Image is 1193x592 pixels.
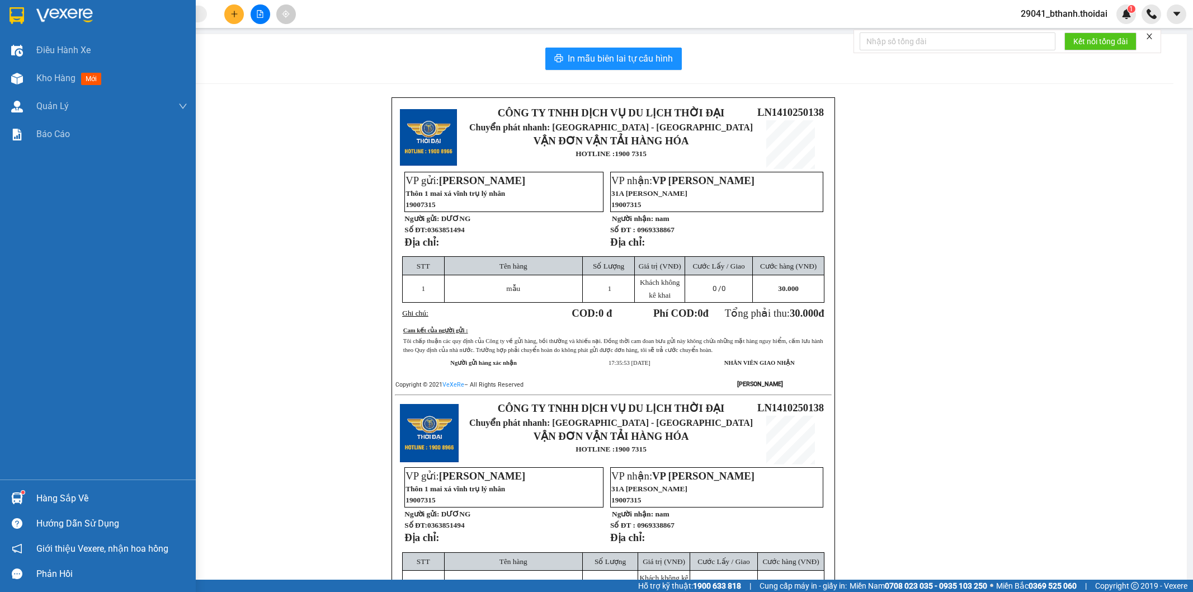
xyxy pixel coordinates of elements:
img: warehouse-icon [11,492,23,504]
span: Hỗ trợ kỹ thuật: [638,580,741,592]
span: 29041_bthanh.thoidai [1012,7,1116,21]
span: 1 [1129,5,1133,13]
span: mẫu [506,284,520,293]
span: 0 đ [598,307,612,319]
span: [PERSON_NAME] [439,175,525,186]
span: down [178,102,187,111]
span: Số Lượng [593,262,624,270]
span: 0363851494 [427,225,465,234]
span: plus [230,10,238,18]
span: 19007315 [611,496,641,504]
span: VP gửi: [405,175,525,186]
strong: Địa chỉ: [404,236,439,248]
strong: 0369 525 060 [1029,581,1077,590]
img: warehouse-icon [11,73,23,84]
strong: Người nhận: [612,510,653,518]
span: Cung cấp máy in - giấy in: [760,580,847,592]
strong: Số ĐT : [610,225,635,234]
span: 0 / [713,284,725,293]
span: 31A [PERSON_NAME] [611,485,687,493]
span: VP [PERSON_NAME] [652,175,755,186]
span: Cước Lấy / Giao [697,557,749,566]
span: 0969338867 [637,225,675,234]
button: printerIn mẫu biên lai tự cấu hình [545,48,682,70]
span: LN1410250138 [757,402,824,414]
span: VP nhận: [611,470,755,482]
strong: Người gửi: [404,510,439,518]
span: aim [282,10,290,18]
span: Miền Bắc [996,580,1077,592]
span: Tôi chấp thuận các quy định của Công ty về gửi hàng, bồi thường và khiếu nại. Đồng thời cam đoan ... [403,338,823,353]
img: logo-vxr [10,7,24,24]
strong: 1900 7315 [615,445,647,453]
span: đ [818,307,824,319]
span: Tổng phải thu: [725,307,824,319]
strong: CÔNG TY TNHH DỊCH VỤ DU LỊCH THỜI ĐẠI [498,402,724,414]
strong: Địa chỉ: [610,532,645,543]
span: printer [554,54,563,64]
strong: 0708 023 035 - 0935 103 250 [885,581,987,590]
span: STT [417,262,430,270]
span: [PERSON_NAME] [439,470,525,482]
strong: [PERSON_NAME] [737,380,783,388]
u: Cam kết của người gửi : [403,327,468,333]
span: 19007315 [405,200,435,209]
span: close [1145,32,1153,40]
strong: Số ĐT: [404,521,464,529]
span: Kho hàng [36,73,76,83]
span: Quản Lý [36,99,69,113]
strong: Phí COD: đ [653,307,709,319]
span: Cước hàng (VNĐ) [760,262,817,270]
span: 0363851494 [427,521,465,529]
img: logo [400,109,457,166]
span: | [1085,580,1087,592]
span: Thôn 1 mai xá vĩnh trụ lý nhân [405,485,505,493]
strong: Số ĐT: [404,225,464,234]
div: Phản hồi [36,566,187,582]
strong: 1900 7315 [615,149,647,158]
strong: HOTLINE : [576,445,615,453]
span: 0 [697,307,702,319]
span: notification [12,543,22,554]
span: Chuyển phát nhanh: [GEOGRAPHIC_DATA] - [GEOGRAPHIC_DATA] [469,418,753,427]
span: Kết nối tổng đài [1073,35,1128,48]
span: Ghi chú: [402,309,428,317]
strong: Người nhận: [612,214,653,223]
span: | [749,580,751,592]
span: Giá trị (VNĐ) [639,262,681,270]
span: 31A [PERSON_NAME] [611,189,687,198]
strong: CÔNG TY TNHH DỊCH VỤ DU LỊCH THỜI ĐẠI [498,107,724,119]
span: message [12,568,22,579]
span: VP gửi: [405,470,525,482]
img: icon-new-feature [1121,9,1131,19]
span: nam [655,510,669,518]
a: VeXeRe [442,381,464,388]
span: DƯƠNG [441,510,471,518]
div: Hàng sắp về [36,490,187,507]
span: 30.000 [790,307,818,319]
span: copyright [1131,582,1139,590]
span: Cước hàng (VNĐ) [763,557,819,566]
div: Hướng dẫn sử dụng [36,515,187,532]
span: Giới thiệu Vexere, nhận hoa hồng [36,542,168,556]
strong: Địa chỉ: [404,532,439,543]
strong: Địa chỉ: [610,236,645,248]
span: mới [81,73,101,85]
button: caret-down [1167,4,1186,24]
span: Báo cáo [36,127,70,141]
sup: 1 [1128,5,1135,13]
span: nam [655,214,669,223]
button: file-add [251,4,270,24]
span: question-circle [12,518,22,529]
span: STT [417,557,430,566]
strong: Người gửi: [404,214,439,223]
img: phone-icon [1147,9,1157,19]
strong: COD: [572,307,612,319]
strong: VẬN ĐƠN VẬN TẢI HÀNG HÓA [534,135,689,147]
span: caret-down [1172,9,1182,19]
span: 0 [722,284,725,293]
span: 1 [607,284,611,293]
span: Giá trị (VNĐ) [643,557,685,566]
span: 1 [421,284,425,293]
span: Thôn 1 mai xá vĩnh trụ lý nhân [405,189,505,198]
